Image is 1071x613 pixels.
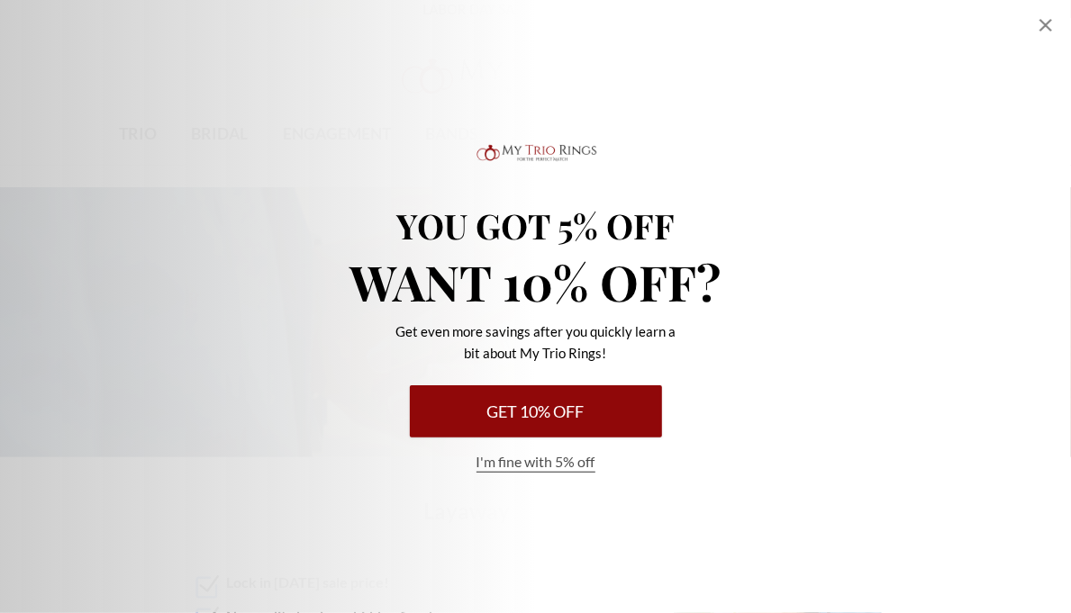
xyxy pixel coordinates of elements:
[410,385,662,437] button: Get 10% Off
[392,320,680,364] p: Get even more savings after you quickly learn a bit about My Trio Rings!
[1035,14,1057,36] div: Close popup
[473,140,599,166] img: Logo
[320,257,752,306] p: Want 10% Off?
[320,209,752,243] p: You Got 5% Off
[477,452,595,473] button: I'm fine with 5% off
